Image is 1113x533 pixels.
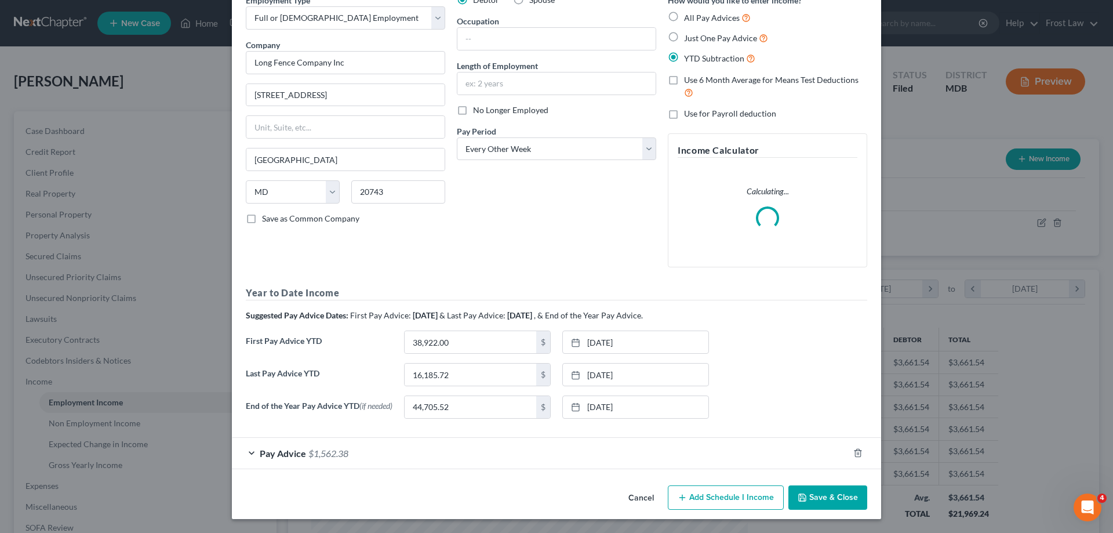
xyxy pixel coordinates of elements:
[246,148,445,171] input: Enter city...
[405,331,536,353] input: 0.00
[246,51,445,74] input: Search company by name...
[246,84,445,106] input: Enter address...
[684,75,859,85] span: Use 6 Month Average for Means Test Deductions
[246,40,280,50] span: Company
[678,143,857,158] h5: Income Calculator
[619,487,663,510] button: Cancel
[457,28,656,50] input: --
[240,363,398,396] label: Last Pay Advice YTD
[684,53,744,63] span: YTD Subtraction
[240,331,398,363] label: First Pay Advice YTD
[473,105,548,115] span: No Longer Employed
[507,310,532,320] strong: [DATE]
[439,310,505,320] span: & Last Pay Advice:
[240,396,398,428] label: End of the Year Pay Advice YTD
[457,126,496,136] span: Pay Period
[457,60,538,72] label: Length of Employment
[246,310,348,320] strong: Suggested Pay Advice Dates:
[405,364,536,386] input: 0.00
[534,310,643,320] span: , & End of the Year Pay Advice.
[262,213,359,223] span: Save as Common Company
[246,286,867,300] h5: Year to Date Income
[350,310,411,320] span: First Pay Advice:
[668,485,784,510] button: Add Schedule I Income
[413,310,438,320] strong: [DATE]
[536,331,550,353] div: $
[359,401,392,411] span: (if needed)
[684,108,776,118] span: Use for Payroll deduction
[678,186,857,197] p: Calculating...
[351,180,445,204] input: Enter zip...
[563,396,708,418] a: [DATE]
[457,72,656,95] input: ex: 2 years
[684,33,757,43] span: Just One Pay Advice
[260,448,306,459] span: Pay Advice
[563,364,708,386] a: [DATE]
[1074,494,1101,521] iframe: Intercom live chat
[1097,494,1107,503] span: 4
[457,15,499,27] label: Occupation
[246,116,445,138] input: Unit, Suite, etc...
[788,485,867,510] button: Save & Close
[308,448,348,459] span: $1,562.38
[684,13,740,23] span: All Pay Advices
[563,331,708,353] a: [DATE]
[405,396,536,418] input: 0.00
[536,396,550,418] div: $
[536,364,550,386] div: $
